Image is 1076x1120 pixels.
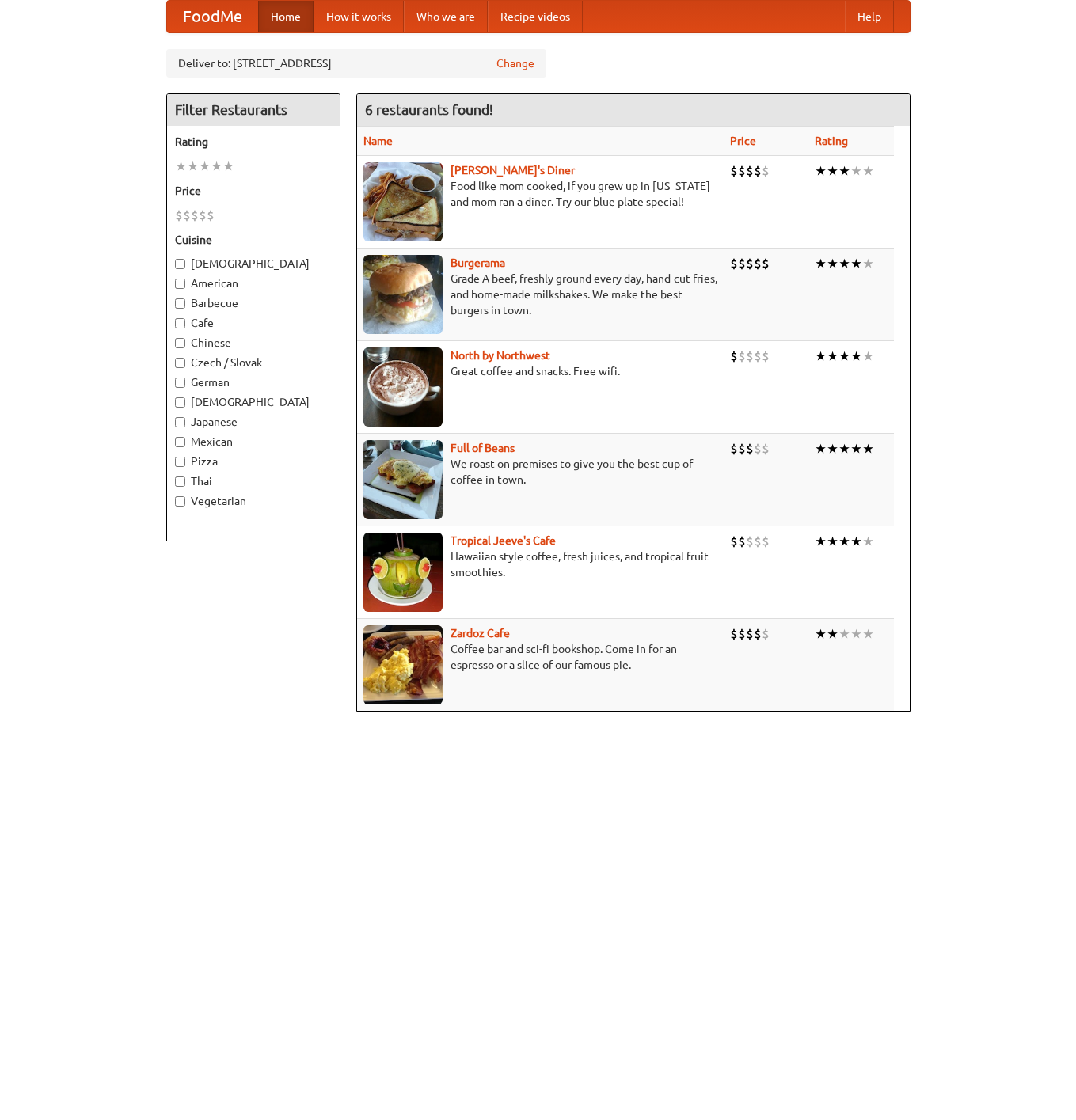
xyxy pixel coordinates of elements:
[199,158,211,175] li: ★
[815,255,827,272] li: ★
[363,440,443,519] img: beans.jpg
[754,347,762,365] li: $
[815,347,827,365] li: ★
[838,533,850,550] li: ★
[738,347,746,365] li: $
[746,533,754,550] li: $
[175,397,185,408] input: [DEMOGRAPHIC_DATA]
[363,533,443,612] img: jeeves.jpg
[175,295,332,311] label: Barbecue
[754,162,762,180] li: $
[746,255,754,272] li: $
[175,279,185,289] input: American
[850,533,862,550] li: ★
[827,440,838,457] li: ★
[222,158,234,175] li: ★
[167,1,258,32] a: FoodMe
[363,178,717,210] p: Food like mom cooked, if you grew up in [US_STATE] and mom ran a diner. Try our blue plate special!
[762,255,770,272] li: $
[175,437,185,447] input: Mexican
[175,183,332,199] h5: Price
[738,625,746,643] li: $
[183,207,191,224] li: $
[746,440,754,457] li: $
[314,1,404,32] a: How it works
[488,1,583,32] a: Recipe videos
[363,162,443,241] img: sallys.jpg
[850,347,862,365] li: ★
[730,625,738,643] li: $
[762,162,770,180] li: $
[175,454,332,469] label: Pizza
[175,158,187,175] li: ★
[850,440,862,457] li: ★
[845,1,894,32] a: Help
[175,335,332,351] label: Chinese
[451,349,550,362] a: North by Northwest
[862,440,874,457] li: ★
[838,162,850,180] li: ★
[175,355,332,370] label: Czech / Slovak
[175,256,332,271] label: [DEMOGRAPHIC_DATA]
[762,347,770,365] li: $
[175,457,185,467] input: Pizza
[762,533,770,550] li: $
[850,625,862,643] li: ★
[175,275,332,291] label: American
[815,162,827,180] li: ★
[363,549,717,580] p: Hawaiian style coffee, fresh juices, and tropical fruit smoothies.
[746,625,754,643] li: $
[738,440,746,457] li: $
[175,338,185,348] input: Chinese
[451,164,575,177] a: [PERSON_NAME]'s Diner
[258,1,314,32] a: Home
[738,162,746,180] li: $
[451,442,515,454] b: Full of Beans
[827,533,838,550] li: ★
[838,625,850,643] li: ★
[862,625,874,643] li: ★
[496,55,534,71] a: Change
[862,347,874,365] li: ★
[175,414,332,430] label: Japanese
[363,363,717,379] p: Great coffee and snacks. Free wifi.
[730,440,738,457] li: $
[827,255,838,272] li: ★
[363,271,717,318] p: Grade A beef, freshly ground every day, hand-cut fries, and home-made milkshakes. We make the bes...
[175,473,332,489] label: Thai
[746,162,754,180] li: $
[738,533,746,550] li: $
[815,533,827,550] li: ★
[175,434,332,450] label: Mexican
[211,158,222,175] li: ★
[187,158,199,175] li: ★
[175,298,185,309] input: Barbecue
[175,374,332,390] label: German
[191,207,199,224] li: $
[838,440,850,457] li: ★
[199,207,207,224] li: $
[730,533,738,550] li: $
[754,255,762,272] li: $
[451,534,556,547] b: Tropical Jeeve's Cafe
[746,347,754,365] li: $
[175,318,185,328] input: Cafe
[175,493,332,509] label: Vegetarian
[363,641,717,673] p: Coffee bar and sci-fi bookshop. Come in for an espresso or a slice of our famous pie.
[730,255,738,272] li: $
[166,49,546,78] div: Deliver to: [STREET_ADDRESS]
[451,256,505,269] a: Burgerama
[754,440,762,457] li: $
[363,255,443,334] img: burgerama.jpg
[815,440,827,457] li: ★
[175,207,183,224] li: $
[862,255,874,272] li: ★
[827,347,838,365] li: ★
[175,496,185,507] input: Vegetarian
[762,625,770,643] li: $
[862,533,874,550] li: ★
[838,255,850,272] li: ★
